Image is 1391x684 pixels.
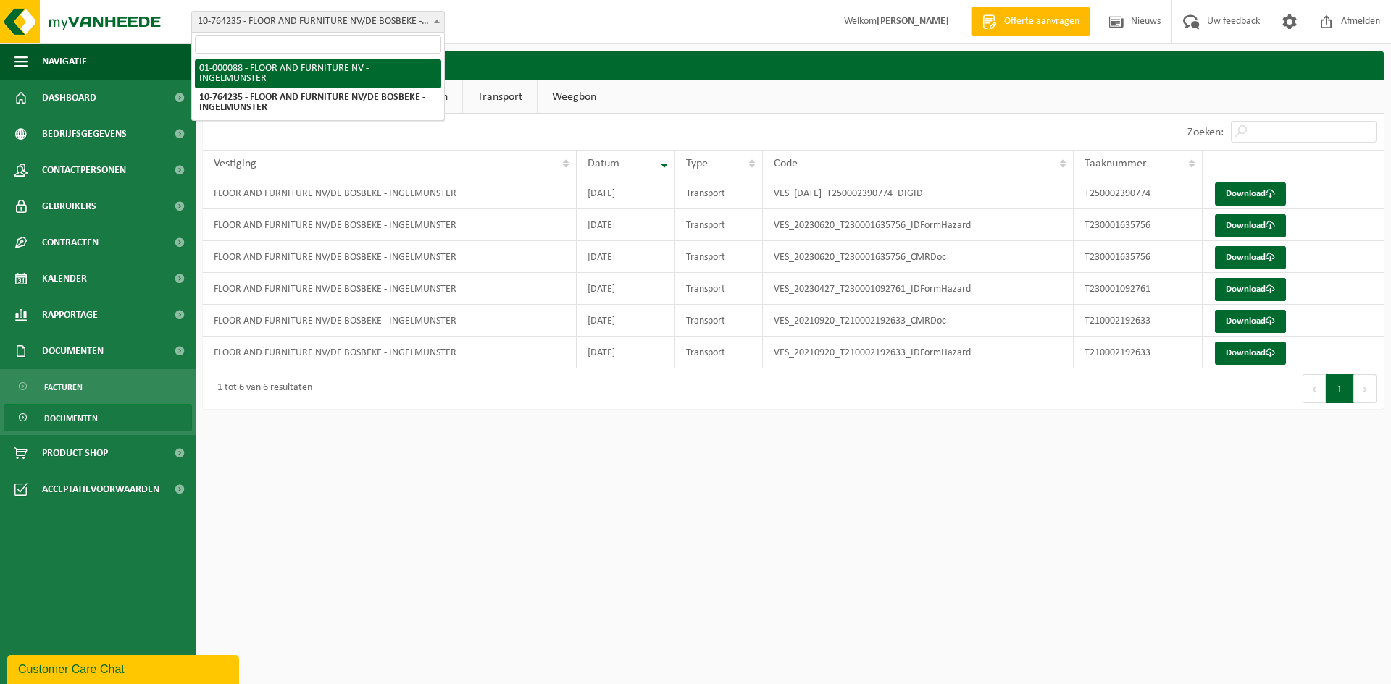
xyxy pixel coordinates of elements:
a: Transport [463,80,537,114]
td: FLOOR AND FURNITURE NV/DE BOSBEKE - INGELMUNSTER [203,305,577,337]
button: Previous [1303,374,1326,403]
iframe: chat widget [7,652,242,684]
span: Type [686,158,708,169]
span: Datum [588,158,619,169]
span: Facturen [44,373,83,401]
td: VES_20210920_T210002192633_IDFormHazard [763,337,1074,368]
td: VES_20230620_T230001635756_CMRDoc [763,241,1074,273]
td: T210002192633 [1074,305,1203,337]
td: [DATE] [577,209,675,241]
span: Contactpersonen [42,152,126,188]
td: Transport [675,305,763,337]
span: Rapportage [42,297,98,333]
td: [DATE] [577,177,675,209]
a: Download [1215,310,1286,333]
span: Navigatie [42,43,87,80]
td: Transport [675,177,763,209]
span: Taaknummer [1085,158,1147,169]
td: [DATE] [577,273,675,305]
td: Transport [675,337,763,368]
button: 1 [1326,374,1354,403]
span: Product Shop [42,435,108,471]
td: [DATE] [577,241,675,273]
span: Contracten [42,224,99,261]
td: VES_20230427_T230001092761_IDFormHazard [763,273,1074,305]
div: 1 tot 6 van 6 resultaten [210,376,312,402]
span: Code [774,158,798,169]
span: 10-764235 - FLOOR AND FURNITURE NV/DE BOSBEKE - INGELMUNSTER [192,12,444,32]
td: Transport [675,241,763,273]
label: Zoeken: [1187,127,1224,138]
span: Documenten [44,405,98,432]
span: Bedrijfsgegevens [42,116,127,152]
a: Offerte aanvragen [971,7,1090,36]
a: Weegbon [538,80,611,114]
span: Kalender [42,261,87,297]
td: Transport [675,209,763,241]
button: Next [1354,374,1377,403]
a: Download [1215,182,1286,206]
td: FLOOR AND FURNITURE NV/DE BOSBEKE - INGELMUNSTER [203,273,577,305]
td: VES_20210920_T210002192633_CMRDoc [763,305,1074,337]
td: T250002390774 [1074,177,1203,209]
a: Download [1215,278,1286,301]
td: Transport [675,273,763,305]
span: 10-764235 - FLOOR AND FURNITURE NV/DE BOSBEKE - INGELMUNSTER [191,11,445,33]
span: Dashboard [42,80,96,116]
td: [DATE] [577,305,675,337]
td: VES_[DATE]_T250002390774_DIGID [763,177,1074,209]
a: Download [1215,246,1286,269]
td: T230001092761 [1074,273,1203,305]
span: Acceptatievoorwaarden [42,471,159,507]
li: 10-764235 - FLOOR AND FURNITURE NV/DE BOSBEKE - INGELMUNSTER [195,88,441,117]
a: Download [1215,342,1286,365]
span: Offerte aanvragen [1001,14,1083,29]
a: Documenten [4,404,192,431]
a: Download [1215,214,1286,237]
td: FLOOR AND FURNITURE NV/DE BOSBEKE - INGELMUNSTER [203,241,577,273]
td: FLOOR AND FURNITURE NV/DE BOSBEKE - INGELMUNSTER [203,209,577,241]
h2: Documenten [203,51,1384,80]
a: Facturen [4,373,192,400]
strong: [PERSON_NAME] [877,16,949,27]
td: [DATE] [577,337,675,368]
span: Documenten [42,333,104,369]
td: FLOOR AND FURNITURE NV/DE BOSBEKE - INGELMUNSTER [203,337,577,368]
td: T230001635756 [1074,241,1203,273]
li: 01-000088 - FLOOR AND FURNITURE NV - INGELMUNSTER [195,59,441,88]
td: T210002192633 [1074,337,1203,368]
span: Vestiging [214,158,256,169]
td: VES_20230620_T230001635756_IDFormHazard [763,209,1074,241]
td: T230001635756 [1074,209,1203,241]
span: Gebruikers [42,188,96,224]
td: FLOOR AND FURNITURE NV/DE BOSBEKE - INGELMUNSTER [203,177,577,209]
